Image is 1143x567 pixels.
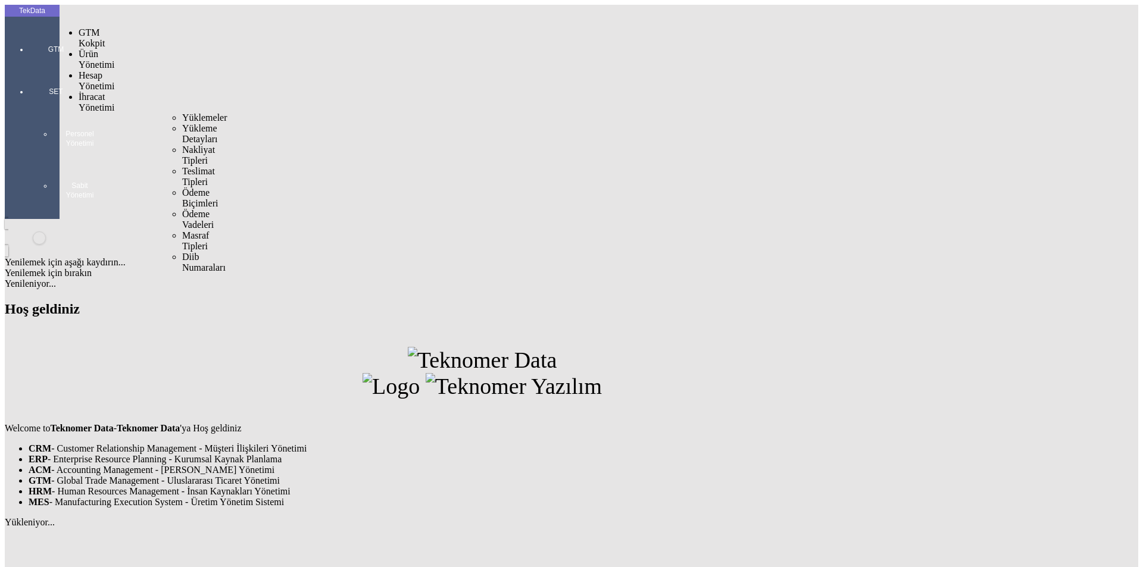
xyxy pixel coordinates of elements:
[29,486,52,496] strong: HRM
[29,497,49,507] strong: MES
[79,49,114,70] span: Ürün Yönetimi
[5,257,960,268] div: Yenilemek için aşağı kaydırın...
[29,443,960,454] li: - Customer Relationship Management - Müşteri İlişkileri Yönetimi
[29,497,960,508] li: - Manufacturing Execution System - Üretim Yönetim Sistemi
[182,123,218,144] span: Yükleme Detayları
[29,454,960,465] li: - Enterprise Resource Planning - Kurumsal Kaynak Planlama
[29,486,960,497] li: - Human Resources Management - İnsan Kaynakları Yönetimi
[79,27,105,48] span: GTM Kokpit
[182,187,218,208] span: Ödeme Biçimleri
[5,278,960,289] div: Yenileniyor...
[79,92,114,112] span: İhracat Yönetimi
[182,209,214,230] span: Ödeme Vadeleri
[5,268,960,278] div: Yenilemek için bırakın
[29,443,51,453] strong: CRM
[29,465,960,475] li: - Accounting Management - [PERSON_NAME] Yönetimi
[182,252,226,272] span: Diib Numaraları
[182,230,209,251] span: Masraf Tipleri
[29,475,960,486] li: - Global Trade Management - Uluslararası Ticaret Yönetimi
[182,145,215,165] span: Nakliyat Tipleri
[182,166,215,187] span: Teslimat Tipleri
[426,373,602,399] img: Teknomer Yazılım
[29,454,48,464] strong: ERP
[408,347,557,373] img: Teknomer Data
[38,87,74,96] span: SET
[5,517,960,528] div: Yükleniyor...
[5,423,960,434] p: Welcome to - 'ya Hoş geldiniz
[5,301,960,317] h2: Hoş geldiniz
[363,373,420,399] img: Logo
[182,112,227,123] span: Yüklemeler
[29,475,51,485] strong: GTM
[117,423,180,433] strong: Teknomer Data
[79,70,114,91] span: Hesap Yönetimi
[29,465,51,475] strong: ACM
[50,423,113,433] strong: Teknomer Data
[5,6,60,15] div: TekData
